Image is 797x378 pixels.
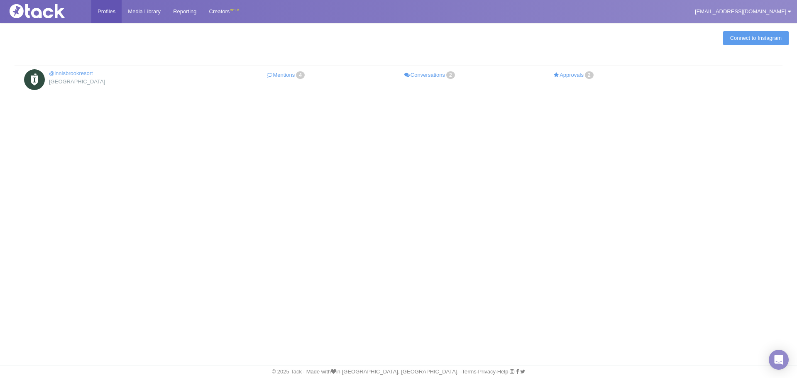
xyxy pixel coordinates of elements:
[24,69,45,90] img: Innisbrook Resort
[215,69,359,81] a: Mentions4
[585,71,594,79] span: 2
[24,78,202,86] div: [GEOGRAPHIC_DATA]
[358,69,502,81] a: Conversations2
[462,368,476,375] a: Terms
[502,69,646,81] a: Approvals2
[2,368,795,376] div: © 2025 Tack · Made with in [GEOGRAPHIC_DATA], [GEOGRAPHIC_DATA]. · · · ·
[723,31,789,45] a: Connect to Instagram
[15,54,782,66] th: : activate to sort column descending
[497,368,509,375] a: Help
[6,4,89,18] img: Tack
[230,6,239,15] div: BETA
[296,71,305,79] span: 4
[49,70,93,76] a: @innisbrookresort
[446,71,455,79] span: 2
[769,350,789,370] div: Open Intercom Messenger
[478,368,496,375] a: Privacy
